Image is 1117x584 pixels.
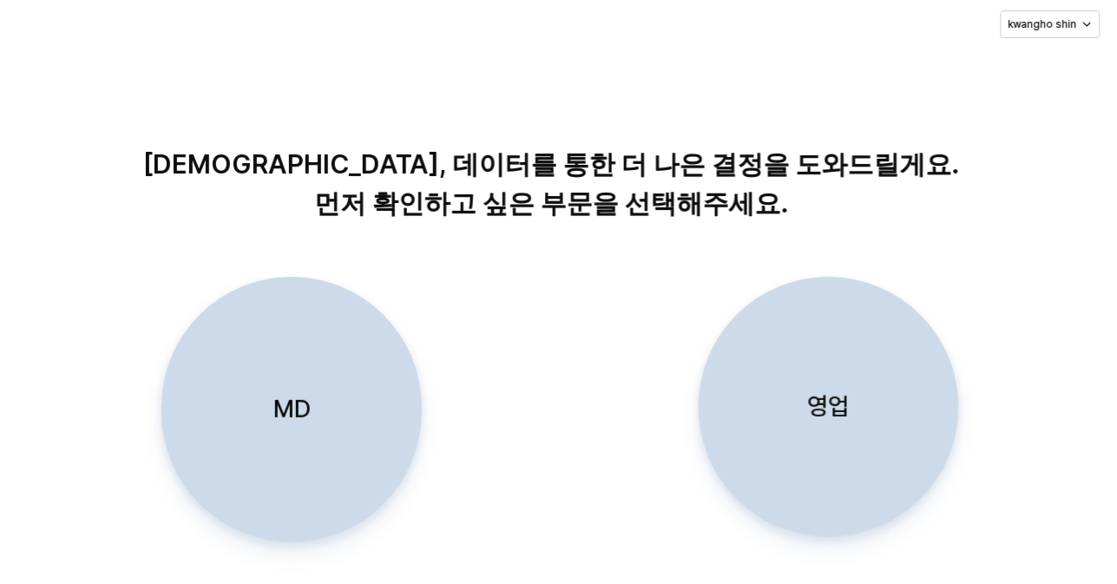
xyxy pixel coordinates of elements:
p: kwangho shin [1009,17,1077,31]
p: [DEMOGRAPHIC_DATA], 데이터를 통한 더 나은 결정을 도와드릴게요. 먼저 확인하고 싶은 부문을 선택해주세요. [108,145,995,223]
button: MD [161,277,422,542]
button: 영업 [699,277,959,537]
button: kwangho shin [1001,10,1101,38]
p: MD [273,393,310,425]
p: 영업 [808,390,850,423]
